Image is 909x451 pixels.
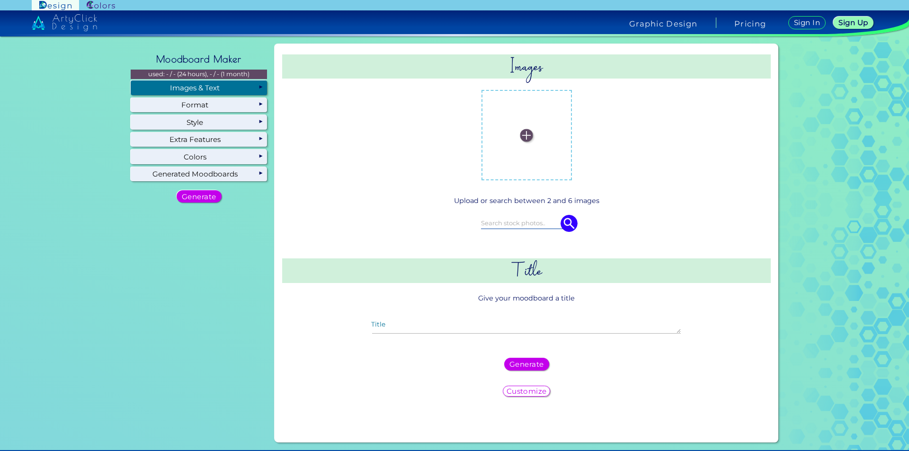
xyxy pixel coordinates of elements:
div: Images & Text [131,80,267,95]
label: Title [371,321,385,328]
div: Extra Features [131,133,267,147]
h5: Sign Up [840,19,866,26]
img: ArtyClick Colors logo [87,1,115,10]
img: icon search [561,215,578,232]
div: Generated Moodboards [131,167,267,181]
div: Format [131,98,267,112]
p: used: - / - (24 hours), - / - (1 month) [131,70,267,79]
h2: Images [282,54,771,79]
a: Sign Up [835,17,871,28]
p: Upload or search between 2 and 6 images [286,195,767,206]
h2: Moodboard Maker [151,49,246,70]
h5: Sign In [795,19,819,26]
h5: Customize [508,388,545,395]
div: Style [131,115,267,129]
div: Colors [131,150,267,164]
h5: Generate [511,361,542,368]
h4: Graphic Design [629,20,697,27]
a: Sign In [790,17,824,29]
p: Give your moodboard a title [282,290,771,307]
h2: Title [282,258,771,283]
a: Pricing [734,20,766,27]
h5: Generate [183,193,214,200]
img: artyclick_design_logo_white_combined_path.svg [32,14,97,31]
input: Search stock photos.. [481,218,572,228]
img: icon_plus_white.svg [520,129,533,141]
